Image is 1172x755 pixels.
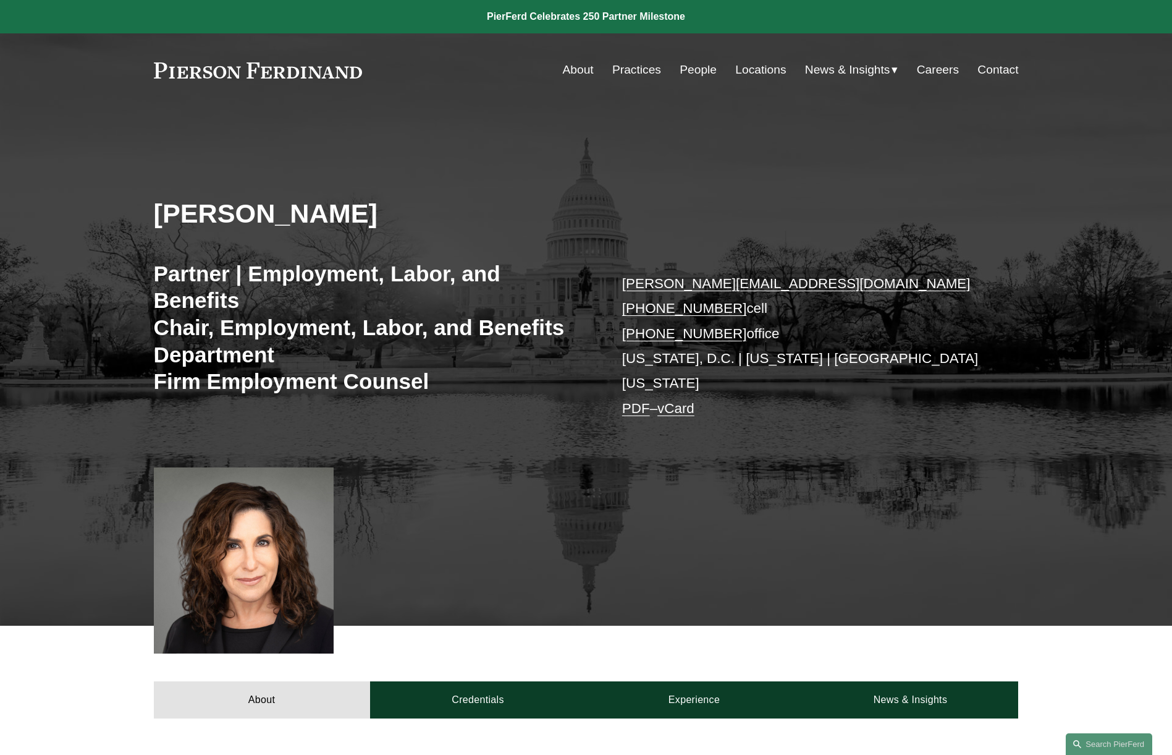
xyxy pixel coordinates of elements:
[802,681,1018,719] a: News & Insights
[657,401,694,416] a: vCard
[680,58,717,82] a: People
[154,197,586,229] h2: [PERSON_NAME]
[154,681,370,719] a: About
[917,58,959,82] a: Careers
[622,276,971,291] a: [PERSON_NAME][EMAIL_ADDRESS][DOMAIN_NAME]
[370,681,586,719] a: Credentials
[154,260,586,395] h3: Partner | Employment, Labor, and Benefits Chair, Employment, Labor, and Benefits Department Firm ...
[805,59,890,81] span: News & Insights
[622,401,650,416] a: PDF
[622,271,982,421] p: cell office [US_STATE], D.C. | [US_STATE] | [GEOGRAPHIC_DATA][US_STATE] –
[612,58,661,82] a: Practices
[735,58,786,82] a: Locations
[622,326,747,341] a: [PHONE_NUMBER]
[1066,733,1152,755] a: Search this site
[977,58,1018,82] a: Contact
[563,58,594,82] a: About
[622,301,747,316] a: [PHONE_NUMBER]
[805,58,898,82] a: folder dropdown
[586,681,803,719] a: Experience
